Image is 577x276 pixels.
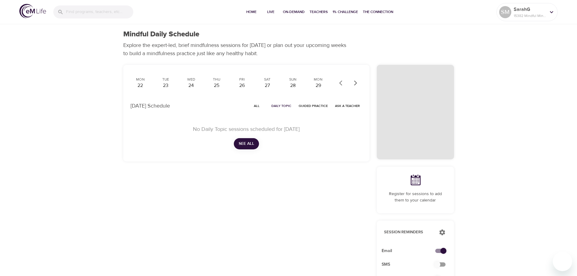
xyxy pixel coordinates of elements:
[269,101,294,111] button: Daily Topic
[384,229,433,235] p: Session Reminders
[514,13,546,18] p: 15382 Mindful Minutes
[384,191,447,204] p: Register for sessions to add them to your calendar
[133,82,148,89] div: 22
[260,77,275,82] div: Sat
[299,103,328,109] span: Guided Practice
[250,103,264,109] span: All
[283,9,305,15] span: On-Demand
[264,9,278,15] span: Live
[234,82,250,89] div: 26
[184,82,199,89] div: 24
[499,6,511,18] div: SM
[553,252,572,271] iframe: Button to launch messaging window
[209,82,224,89] div: 25
[66,5,133,18] input: Find programs, teachers, etc...
[514,6,546,13] p: SarahG
[260,82,275,89] div: 27
[296,101,330,111] button: Guided Practice
[158,82,173,89] div: 23
[247,101,267,111] button: All
[184,77,199,82] div: Wed
[311,77,326,82] div: Mon
[244,9,259,15] span: Home
[382,261,439,268] span: SMS
[234,138,259,149] button: See All
[363,9,393,15] span: The Connection
[123,41,350,58] p: Explore the expert-led, brief mindfulness sessions for [DATE] or plan out your upcoming weeks to ...
[138,125,355,133] p: No Daily Topic sessions scheduled for [DATE]
[234,77,250,82] div: Fri
[311,82,326,89] div: 29
[123,30,199,39] h1: Mindful Daily Schedule
[285,82,300,89] div: 28
[382,248,439,254] span: Email
[133,77,148,82] div: Mon
[285,77,300,82] div: Sun
[131,102,170,110] p: [DATE] Schedule
[333,101,362,111] button: Ask a Teacher
[271,103,291,109] span: Daily Topic
[19,4,46,18] img: logo
[209,77,224,82] div: Thu
[310,9,328,15] span: Teachers
[239,140,254,148] span: See All
[158,77,173,82] div: Tue
[333,9,358,15] span: 1% Challenge
[335,103,360,109] span: Ask a Teacher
